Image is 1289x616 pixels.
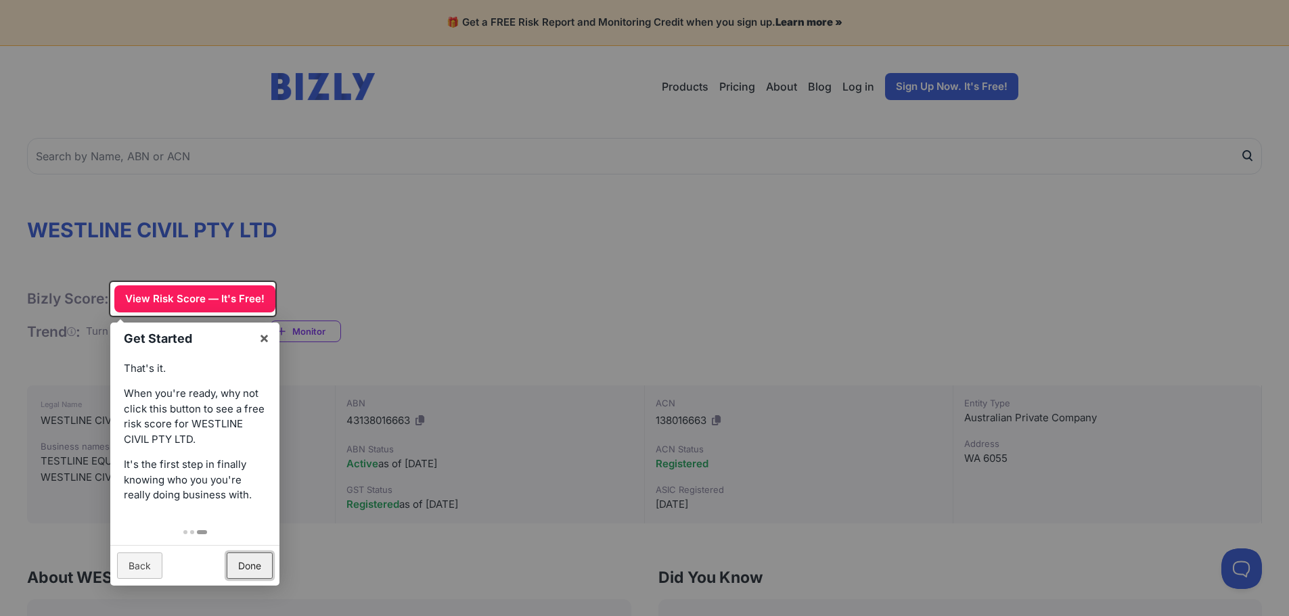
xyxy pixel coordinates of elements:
[124,329,252,348] h1: Get Started
[117,552,162,579] a: Back
[124,386,266,447] p: When you're ready, why not click this button to see a free risk score for WESTLINE CIVIL PTY LTD.
[249,323,279,353] a: ×
[124,457,266,503] p: It's the first step in finally knowing who you you're really doing business with.
[227,552,273,579] a: Done
[124,361,266,377] p: That's it.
